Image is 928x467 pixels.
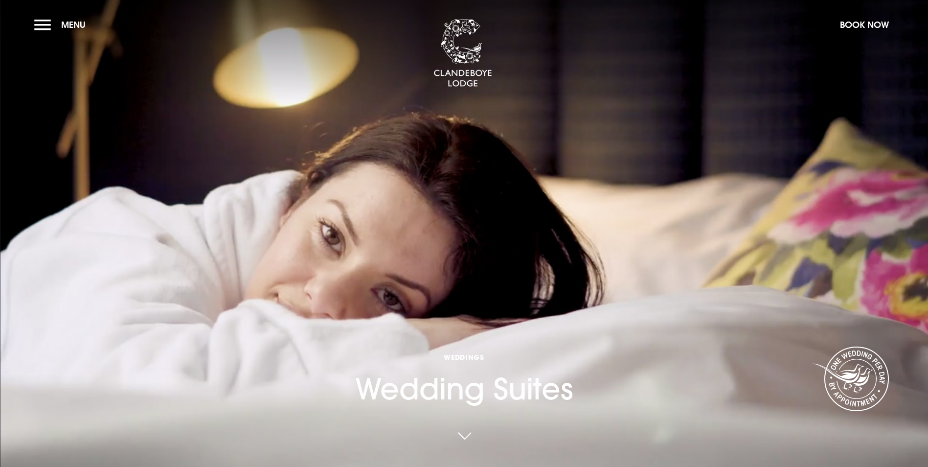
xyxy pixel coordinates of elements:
span: Menu [61,19,86,30]
img: Clandeboye Lodge [433,19,492,88]
span: Weddings [355,352,573,362]
button: Book Now [835,14,894,35]
button: Menu [34,14,91,35]
h1: Wedding Suites [355,352,573,406]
